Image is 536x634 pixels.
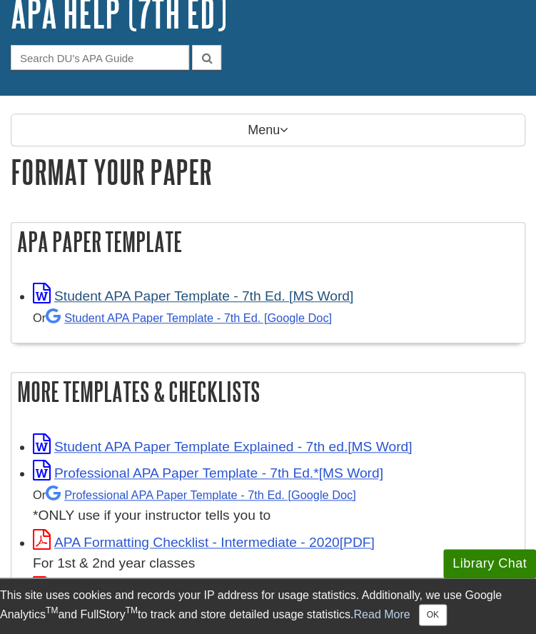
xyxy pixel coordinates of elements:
[443,549,536,578] button: Library Chat
[33,484,517,526] div: *ONLY use if your instructor tells you to
[33,535,375,550] a: Link opens in new window
[353,608,410,620] a: Read More
[33,311,332,324] small: Or
[11,154,525,190] h1: Format Your Paper
[33,488,355,501] small: Or
[33,466,383,480] a: Link opens in new window
[46,488,355,501] a: Professional APA Paper Template - 7th Ed.
[11,45,189,70] input: Search DU's APA Guide
[11,114,525,146] p: Menu
[46,311,332,324] a: Student APA Paper Template - 7th Ed. [Google Doc]
[33,439,412,454] a: Link opens in new window
[33,288,353,303] a: Link opens in new window
[11,223,525,261] h2: APA Paper Template
[419,604,447,625] button: Close
[11,373,525,411] h2: More Templates & Checklists
[46,605,58,615] sup: TM
[33,553,517,574] div: For 1st & 2nd year classes
[126,605,138,615] sup: TM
